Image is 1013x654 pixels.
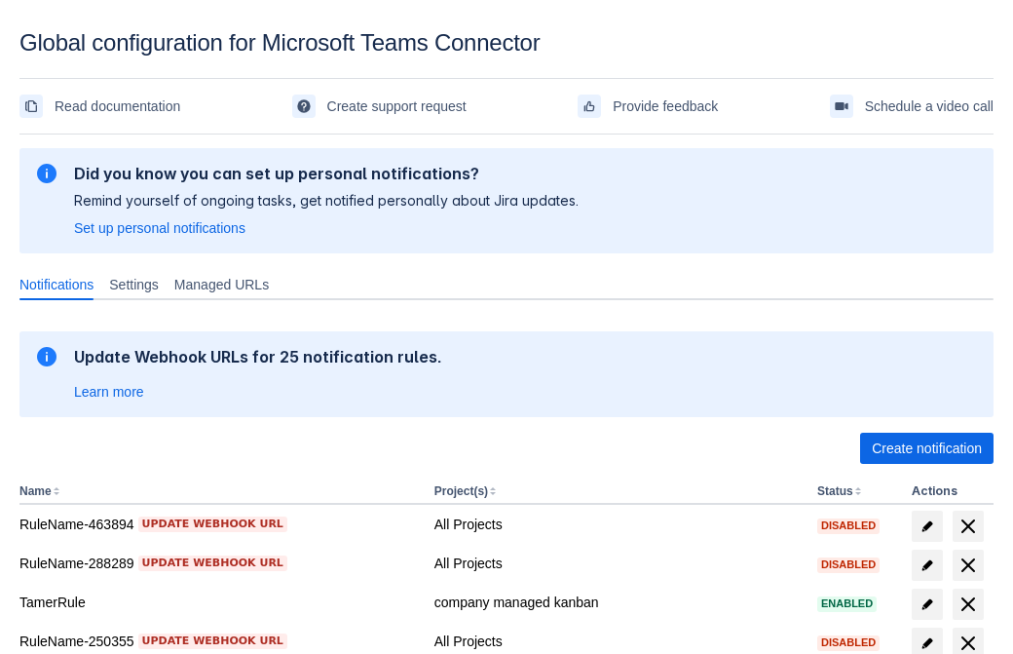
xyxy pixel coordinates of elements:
[35,345,58,368] span: information
[296,98,312,114] span: support
[55,91,180,122] span: Read documentation
[865,91,994,122] span: Schedule a video call
[904,480,994,505] th: Actions
[19,484,52,498] button: Name
[19,29,994,57] div: Global configuration for Microsoft Teams Connector
[109,275,159,294] span: Settings
[957,593,980,616] span: delete
[957,554,980,577] span: delete
[613,91,718,122] span: Provide feedback
[74,164,579,183] h2: Did you know you can set up personal notifications?
[919,558,935,573] span: edit
[23,98,39,114] span: documentation
[817,520,880,531] span: Disabled
[74,382,144,402] a: Learn more
[142,634,283,649] span: Update webhook URL
[174,275,269,294] span: Managed URLs
[434,632,802,651] div: All Projects
[19,632,419,651] div: RuleName-250355
[817,484,853,498] button: Status
[817,559,880,570] span: Disabled
[19,91,180,122] a: Read documentation
[434,593,802,612] div: company managed kanban
[860,433,994,464] button: Create notification
[434,484,488,498] button: Project(s)
[434,554,802,573] div: All Projects
[19,275,94,294] span: Notifications
[919,635,935,651] span: edit
[142,556,283,571] span: Update webhook URL
[74,347,442,366] h2: Update Webhook URLs for 25 notification rules.
[19,593,419,612] div: TamerRule
[142,517,283,532] span: Update webhook URL
[817,598,877,609] span: Enabled
[292,91,467,122] a: Create support request
[957,515,980,538] span: delete
[19,554,419,573] div: RuleName-288289
[74,191,579,211] p: Remind yourself of ongoing tasks, get notified personally about Jira updates.
[919,596,935,612] span: edit
[19,515,419,534] div: RuleName-463894
[578,91,718,122] a: Provide feedback
[35,162,58,185] span: information
[327,91,467,122] span: Create support request
[834,98,849,114] span: videoCall
[872,433,982,464] span: Create notification
[919,519,935,534] span: edit
[817,637,880,648] span: Disabled
[74,218,245,238] a: Set up personal notifications
[830,91,994,122] a: Schedule a video call
[582,98,597,114] span: feedback
[434,515,802,534] div: All Projects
